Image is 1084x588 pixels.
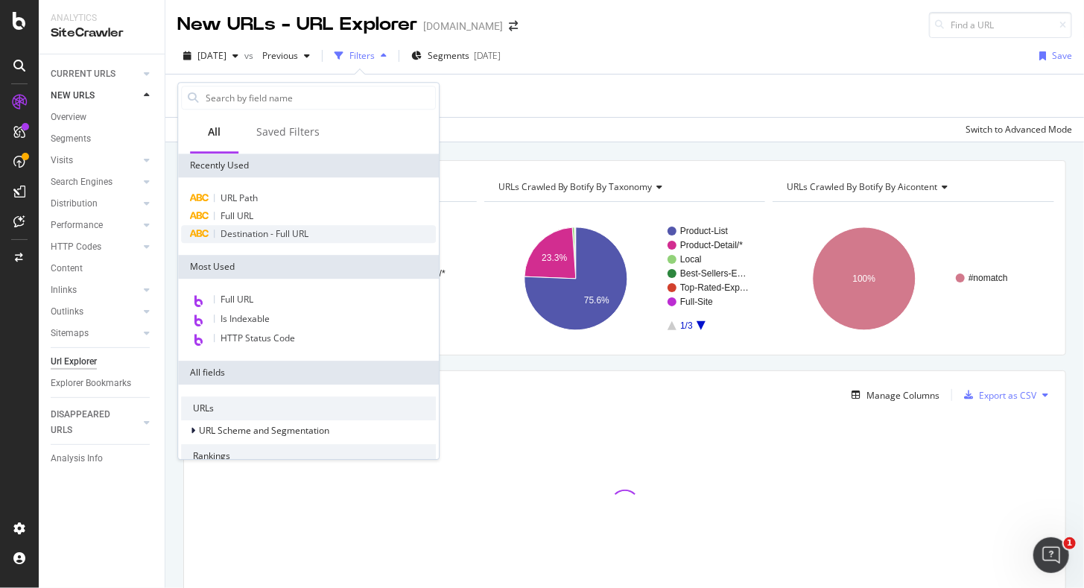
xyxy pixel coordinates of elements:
[221,332,295,344] span: HTTP Status Code
[958,383,1036,407] button: Export as CSV
[51,12,153,25] div: Analytics
[197,49,226,62] span: 2025 Aug. 16th
[204,86,435,109] input: Search by field name
[51,174,112,190] div: Search Engines
[866,389,939,402] div: Manage Columns
[244,49,256,62] span: vs
[509,21,518,31] div: arrow-right-arrow-left
[773,214,1050,344] svg: A chart.
[584,295,609,306] text: 75.6%
[349,49,375,62] div: Filters
[51,354,97,370] div: Url Explorer
[208,124,221,139] div: All
[960,118,1072,142] button: Switch to Advanced Mode
[853,274,876,284] text: 100%
[51,261,83,276] div: Content
[178,154,439,177] div: Recently Used
[51,131,91,147] div: Segments
[221,312,270,325] span: Is Indexable
[680,268,747,279] text: Best-Sellers-E…
[199,425,329,437] span: URL Scheme and Segmentation
[51,354,154,370] a: Url Explorer
[51,304,139,320] a: Outlinks
[51,196,139,212] a: Distribution
[51,88,95,104] div: NEW URLS
[256,49,298,62] span: Previous
[51,376,154,391] a: Explorer Bookmarks
[51,218,103,233] div: Performance
[484,214,762,344] svg: A chart.
[979,389,1036,402] div: Export as CSV
[256,44,316,68] button: Previous
[51,66,115,82] div: CURRENT URLS
[51,282,77,298] div: Inlinks
[929,12,1072,38] input: Find a URL
[51,239,101,255] div: HTTP Codes
[51,196,98,212] div: Distribution
[498,180,653,193] span: URLs Crawled By Botify By taxonomy
[969,273,1008,283] text: #nomatch
[51,25,153,42] div: SiteCrawler
[51,261,154,276] a: Content
[51,376,131,391] div: Explorer Bookmarks
[51,66,139,82] a: CURRENT URLS
[51,326,139,341] a: Sitemaps
[680,254,702,265] text: Local
[177,12,417,37] div: New URLs - URL Explorer
[1033,537,1069,573] iframe: Intercom live chat
[51,88,139,104] a: NEW URLS
[177,44,244,68] button: [DATE]
[51,218,139,233] a: Performance
[51,174,139,190] a: Search Engines
[329,44,393,68] button: Filters
[181,396,436,420] div: URLs
[256,124,320,139] div: Saved Filters
[680,226,729,236] text: Product-List
[1052,49,1072,62] div: Save
[51,110,154,125] a: Overview
[495,175,752,199] h4: URLs Crawled By Botify By taxonomy
[51,153,73,168] div: Visits
[51,451,103,467] div: Analysis Info
[784,175,1041,199] h4: URLs Crawled By Botify By aicontent
[680,240,743,250] text: Product-Detail/*
[787,180,937,193] span: URLs Crawled By Botify By aicontent
[178,361,439,385] div: All fields
[178,255,439,279] div: Most Used
[221,227,308,240] span: Destination - Full URL
[51,407,139,438] a: DISAPPEARED URLS
[428,49,469,62] span: Segments
[221,192,258,204] span: URL Path
[423,19,503,34] div: [DOMAIN_NAME]
[542,253,567,263] text: 23.3%
[1033,44,1072,68] button: Save
[51,407,126,438] div: DISAPPEARED URLS
[51,451,154,467] a: Analysis Info
[221,209,253,222] span: Full URL
[405,44,507,68] button: Segments[DATE]
[1064,537,1076,549] span: 1
[51,304,83,320] div: Outlinks
[966,123,1072,136] div: Switch to Advanced Mode
[51,326,89,341] div: Sitemaps
[474,49,501,62] div: [DATE]
[51,153,139,168] a: Visits
[680,297,713,307] text: Full-Site
[51,131,154,147] a: Segments
[181,444,436,468] div: Rankings
[51,239,139,255] a: HTTP Codes
[846,386,939,404] button: Manage Columns
[51,282,139,298] a: Inlinks
[680,282,749,293] text: Top-Rated-Exp…
[51,110,86,125] div: Overview
[680,320,693,331] text: 1/3
[221,293,253,306] span: Full URL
